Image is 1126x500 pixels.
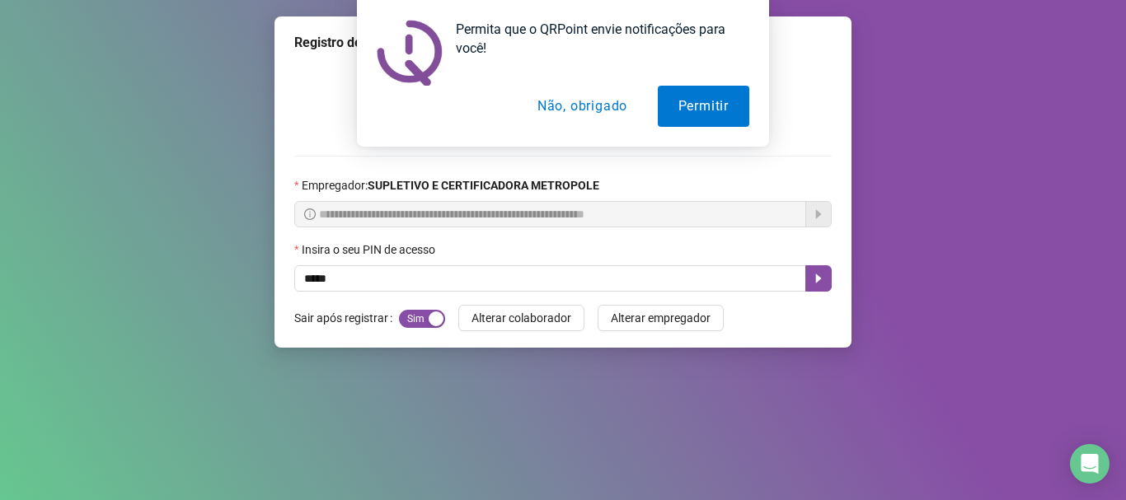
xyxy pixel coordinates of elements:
span: Alterar colaborador [472,309,571,327]
span: Alterar empregador [611,309,711,327]
div: Open Intercom Messenger [1070,444,1110,484]
button: Permitir [658,86,749,127]
span: info-circle [304,208,316,220]
button: Alterar empregador [598,305,724,331]
span: Empregador : [302,176,599,194]
div: Permita que o QRPoint envie notificações para você! [443,20,749,58]
img: notification icon [377,20,443,86]
label: Insira o seu PIN de acesso [294,241,446,259]
label: Sair após registrar [294,305,399,331]
span: caret-right [812,272,825,285]
button: Não, obrigado [517,86,648,127]
button: Alterar colaborador [458,305,584,331]
strong: SUPLETIVO E CERTIFICADORA METROPOLE [368,179,599,192]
